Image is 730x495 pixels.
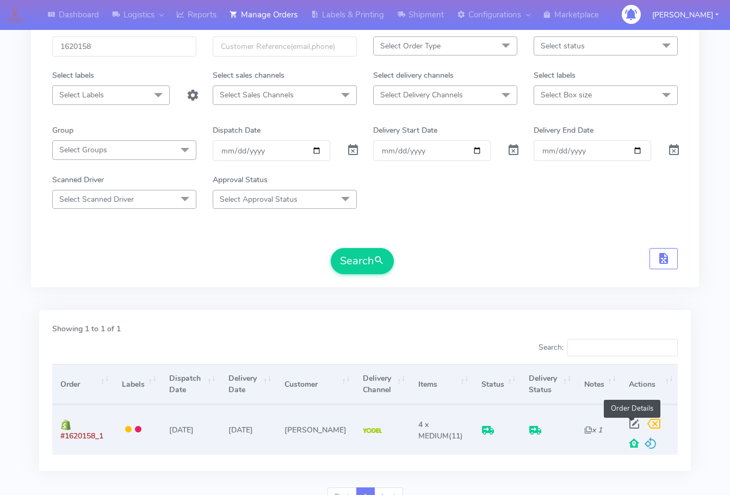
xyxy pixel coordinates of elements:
span: Select Groups [59,145,107,155]
td: [PERSON_NAME] [276,405,354,454]
button: Search [331,248,394,274]
span: Select status [541,41,585,51]
label: Select labels [534,70,576,81]
th: Customer: activate to sort column ascending [276,364,354,405]
th: Labels: activate to sort column ascending [114,364,161,405]
span: 4 x MEDIUM [418,419,449,441]
input: Customer Reference(email,phone) [213,36,357,57]
span: Select Scanned Driver [59,194,134,205]
span: Select Labels [59,90,104,100]
label: Delivery End Date [534,125,593,136]
span: (11) [418,419,463,441]
th: Status: activate to sort column ascending [473,364,521,405]
span: Select Approval Status [220,194,298,205]
i: x 1 [584,425,602,435]
label: Delivery Start Date [373,125,437,136]
label: Search: [539,339,678,356]
td: [DATE] [161,405,220,454]
td: [DATE] [220,405,276,454]
span: Select Order Type [380,41,441,51]
th: Items: activate to sort column ascending [410,364,473,405]
span: Select Box size [541,90,592,100]
span: Select Sales Channels [220,90,294,100]
input: Search: [567,339,678,356]
img: Yodel [363,428,382,434]
th: Dispatch Date: activate to sort column ascending [161,364,220,405]
span: Select Delivery Channels [380,90,463,100]
th: Delivery Date: activate to sort column ascending [220,364,276,405]
th: Delivery Status: activate to sort column ascending [521,364,576,405]
th: Delivery Channel: activate to sort column ascending [355,364,410,405]
label: Group [52,125,73,136]
img: shopify.png [60,419,71,430]
span: #1620158_1 [60,431,103,441]
label: Approval Status [213,174,268,185]
label: Dispatch Date [213,125,261,136]
button: [PERSON_NAME] [644,4,727,26]
label: Select sales channels [213,70,284,81]
label: Showing 1 to 1 of 1 [52,323,121,335]
th: Notes: activate to sort column ascending [576,364,621,405]
label: Select delivery channels [373,70,454,81]
th: Order: activate to sort column ascending [52,364,114,405]
input: Order Id [52,36,196,57]
label: Select labels [52,70,94,81]
th: Actions: activate to sort column ascending [621,364,678,405]
label: Scanned Driver [52,174,104,185]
